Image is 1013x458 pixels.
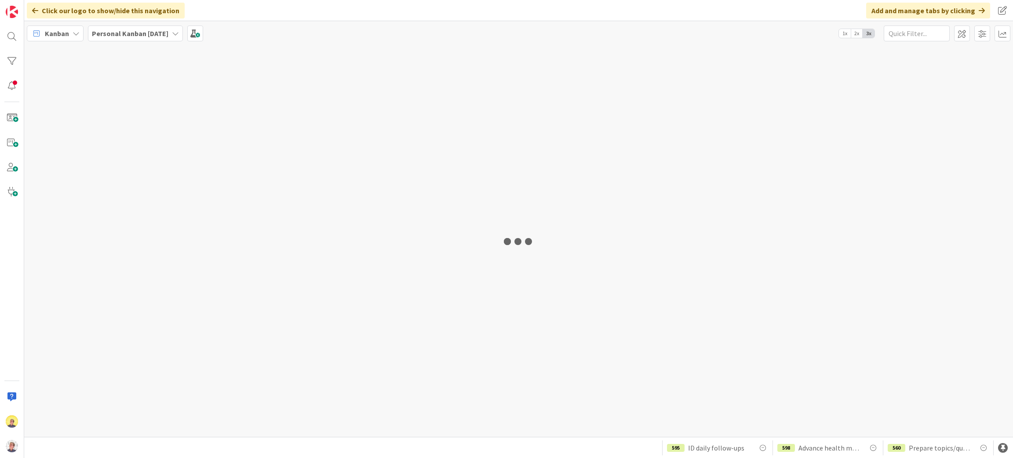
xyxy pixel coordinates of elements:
[777,444,795,452] div: 598
[6,440,18,452] img: avatar
[688,443,744,453] span: ID daily follow-ups
[884,26,950,41] input: Quick Filter...
[839,29,851,38] span: 1x
[866,3,990,18] div: Add and manage tabs by clicking
[6,415,18,428] img: JW
[27,3,185,18] div: Click our logo to show/hide this navigation
[667,444,685,452] div: 595
[851,29,863,38] span: 2x
[798,443,861,453] span: Advance health metrics module in CSM D2D
[45,28,69,39] span: Kanban
[92,29,168,38] b: Personal Kanban [DATE]
[888,444,905,452] div: 560
[863,29,875,38] span: 3x
[6,6,18,18] img: Visit kanbanzone.com
[909,443,971,453] span: Prepare topics/questions for for info interview call with [PERSON_NAME] at CultureAmp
